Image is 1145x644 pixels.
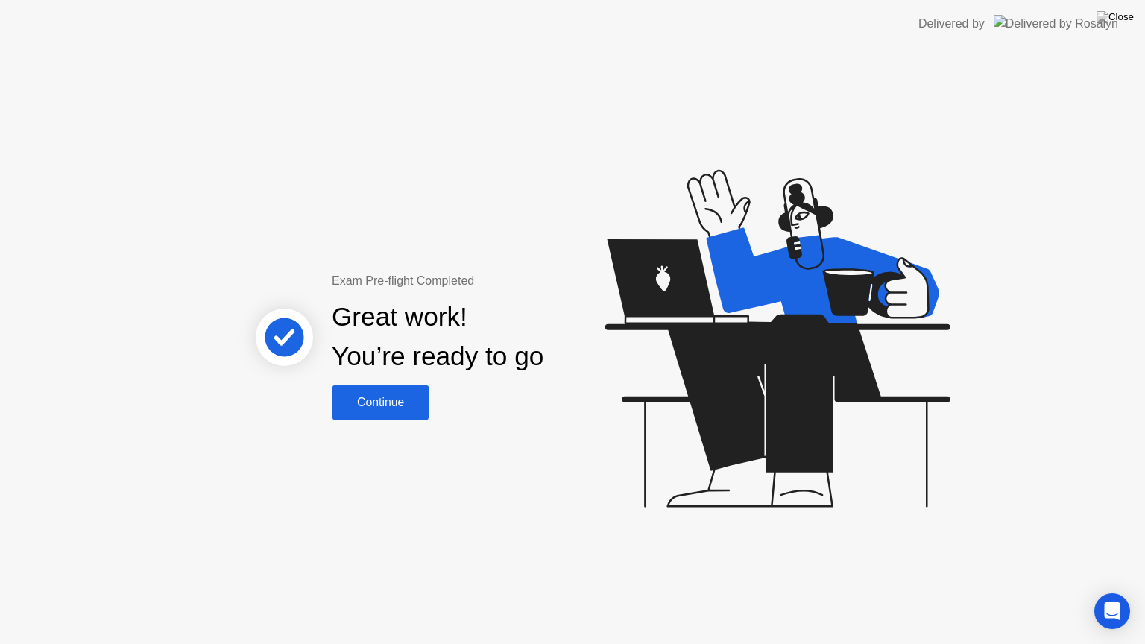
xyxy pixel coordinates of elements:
[336,396,425,409] div: Continue
[918,15,985,33] div: Delivered by
[994,15,1118,32] img: Delivered by Rosalyn
[332,385,429,420] button: Continue
[332,297,543,376] div: Great work! You’re ready to go
[332,272,640,290] div: Exam Pre-flight Completed
[1097,11,1134,23] img: Close
[1094,593,1130,629] div: Open Intercom Messenger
